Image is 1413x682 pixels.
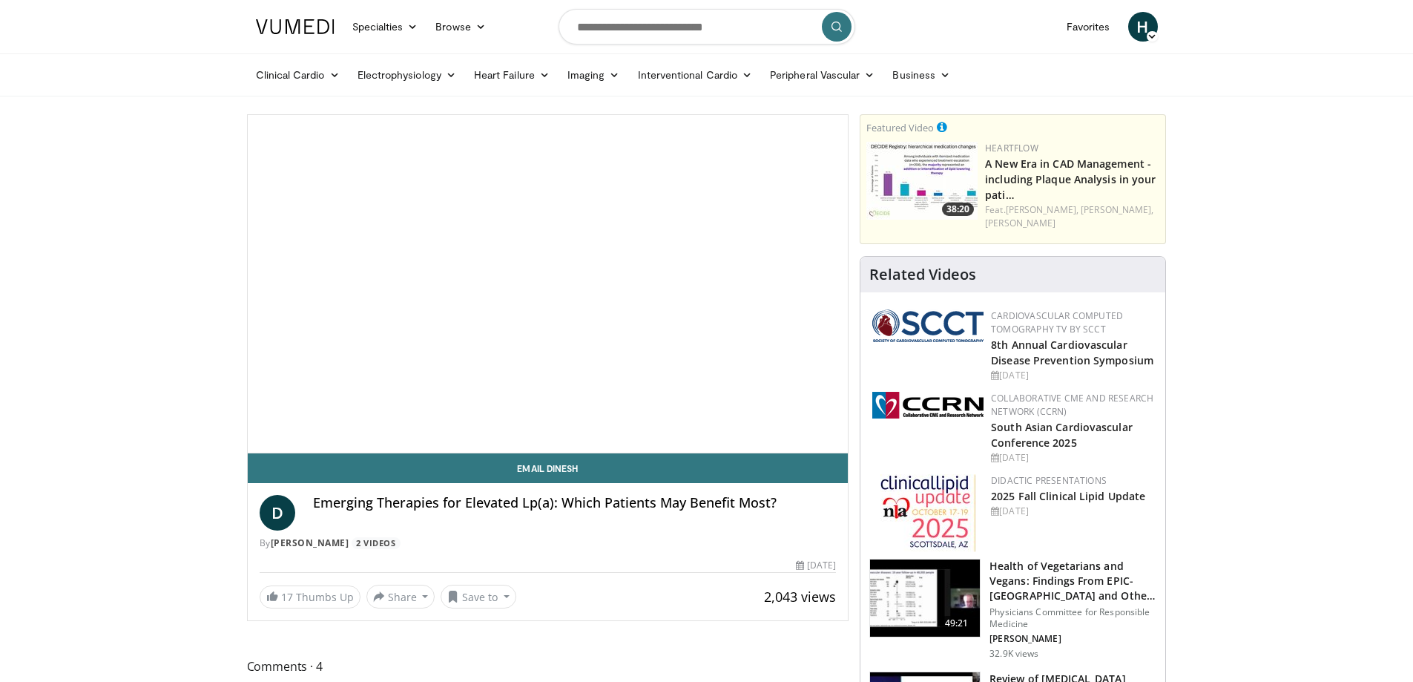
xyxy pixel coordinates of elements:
img: VuMedi Logo [256,19,335,34]
p: 32.9K views [989,648,1038,660]
span: 38:20 [942,203,974,216]
a: Favorites [1058,12,1119,42]
a: Electrophysiology [349,60,465,90]
a: Email Dinesh [248,453,849,483]
div: Feat. [985,203,1159,230]
a: [PERSON_NAME] [985,217,1055,229]
button: Save to [441,585,516,609]
img: d65bce67-f81a-47c5-b47d-7b8806b59ca8.jpg.150x105_q85_autocrop_double_scale_upscale_version-0.2.jpg [880,474,976,552]
a: Specialties [343,12,427,42]
a: Cardiovascular Computed Tomography TV by SCCT [991,309,1123,335]
a: Browse [426,12,495,42]
button: Share [366,585,435,609]
div: [DATE] [991,451,1153,465]
a: Heartflow [985,142,1038,154]
a: 8th Annual Cardiovascular Disease Prevention Symposium [991,338,1153,367]
a: 2025 Fall Clinical Lipid Update [991,489,1145,503]
a: 38:20 [866,142,978,220]
p: Physicians Committee for Responsible Medicine [989,606,1156,630]
a: 2 Videos [352,537,401,550]
p: [PERSON_NAME] [989,633,1156,645]
h4: Related Videos [869,266,976,283]
a: 17 Thumbs Up [260,586,360,609]
input: Search topics, interventions [559,9,855,45]
small: Featured Video [866,121,934,134]
a: 49:21 Health of Vegetarians and Vegans: Findings From EPIC-[GEOGRAPHIC_DATA] and Othe… Physicians... [869,559,1156,660]
a: [PERSON_NAME], [1081,203,1153,216]
a: Clinical Cardio [247,60,349,90]
a: D [260,495,295,531]
span: 49:21 [939,616,975,631]
img: 606f2b51-b844-428b-aa21-8c0c72d5a896.150x105_q85_crop-smart_upscale.jpg [870,560,980,637]
a: Collaborative CME and Research Network (CCRN) [991,392,1153,418]
span: Comments 4 [247,657,849,676]
div: Didactic Presentations [991,474,1153,488]
div: [DATE] [991,505,1153,518]
img: 51a70120-4f25-49cc-93a4-67582377e75f.png.150x105_q85_autocrop_double_scale_upscale_version-0.2.png [872,309,984,342]
span: 17 [281,590,293,604]
div: By [260,537,837,550]
a: [PERSON_NAME] [271,537,349,549]
a: Heart Failure [465,60,559,90]
a: [PERSON_NAME], [1006,203,1078,216]
div: [DATE] [991,369,1153,382]
a: A New Era in CAD Management - including Plaque Analysis in your pati… [985,157,1156,202]
a: Interventional Cardio [629,60,762,90]
img: 738d0e2d-290f-4d89-8861-908fb8b721dc.150x105_q85_crop-smart_upscale.jpg [866,142,978,220]
a: Peripheral Vascular [761,60,883,90]
a: H [1128,12,1158,42]
h3: Health of Vegetarians and Vegans: Findings From EPIC-[GEOGRAPHIC_DATA] and Othe… [989,559,1156,603]
a: Business [883,60,959,90]
a: Imaging [559,60,629,90]
img: a04ee3ba-8487-4636-b0fb-5e8d268f3737.png.150x105_q85_autocrop_double_scale_upscale_version-0.2.png [872,392,984,419]
h4: Emerging Therapies for Elevated Lp(a): Which Patients May Benefit Most? [313,495,837,511]
span: 2,043 views [764,588,836,606]
video-js: Video Player [248,115,849,453]
a: South Asian Cardiovascular Conference 2025 [991,420,1133,450]
div: [DATE] [796,559,836,572]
